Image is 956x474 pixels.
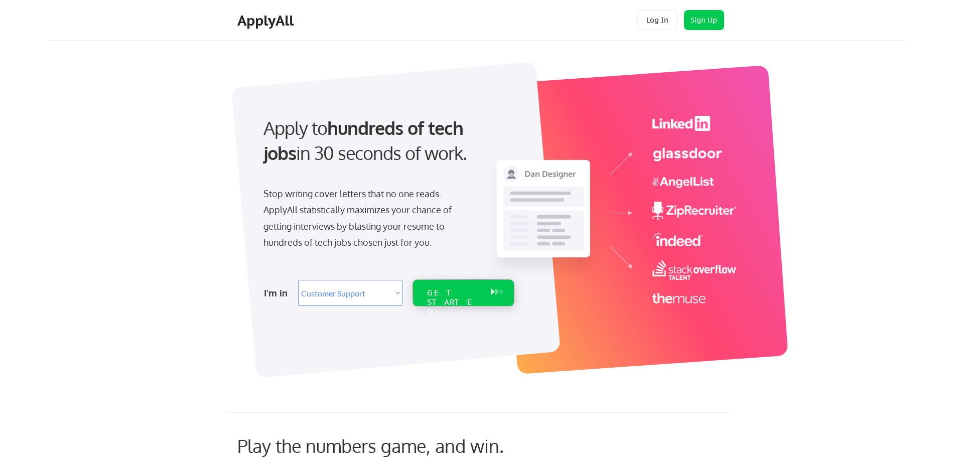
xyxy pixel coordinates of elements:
div: Stop writing cover letters that no one reads. ApplyAll statistically maximizes your chance of get... [263,186,470,251]
strong: hundreds of tech jobs [263,116,468,164]
button: Sign Up [684,10,724,30]
div: Play the numbers game, and win. [237,435,549,456]
div: I'm in [264,285,292,301]
div: ApplyAll [237,12,297,29]
div: GET STARTED [427,288,481,317]
div: Apply to in 30 seconds of work. [263,115,510,166]
button: Log In [637,10,677,30]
